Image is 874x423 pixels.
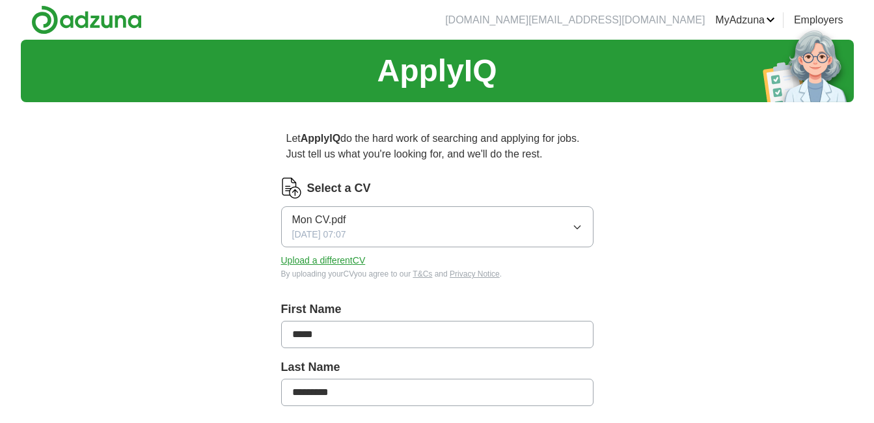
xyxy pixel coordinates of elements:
[794,12,843,28] a: Employers
[281,178,302,198] img: CV Icon
[445,12,705,28] li: [DOMAIN_NAME][EMAIL_ADDRESS][DOMAIN_NAME]
[450,269,500,279] a: Privacy Notice
[31,5,142,34] img: Adzuna logo
[281,254,366,267] button: Upload a differentCV
[307,180,371,197] label: Select a CV
[281,268,594,280] div: By uploading your CV you agree to our and .
[377,48,497,94] h1: ApplyIQ
[281,301,594,318] label: First Name
[281,206,594,247] button: Mon CV.pdf[DATE] 07:07
[301,133,340,144] strong: ApplyIQ
[715,12,775,28] a: MyAdzuna
[281,126,594,167] p: Let do the hard work of searching and applying for jobs. Just tell us what you're looking for, an...
[292,212,346,228] span: Mon CV.pdf
[292,228,346,241] span: [DATE] 07:07
[281,359,594,376] label: Last Name
[413,269,432,279] a: T&Cs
